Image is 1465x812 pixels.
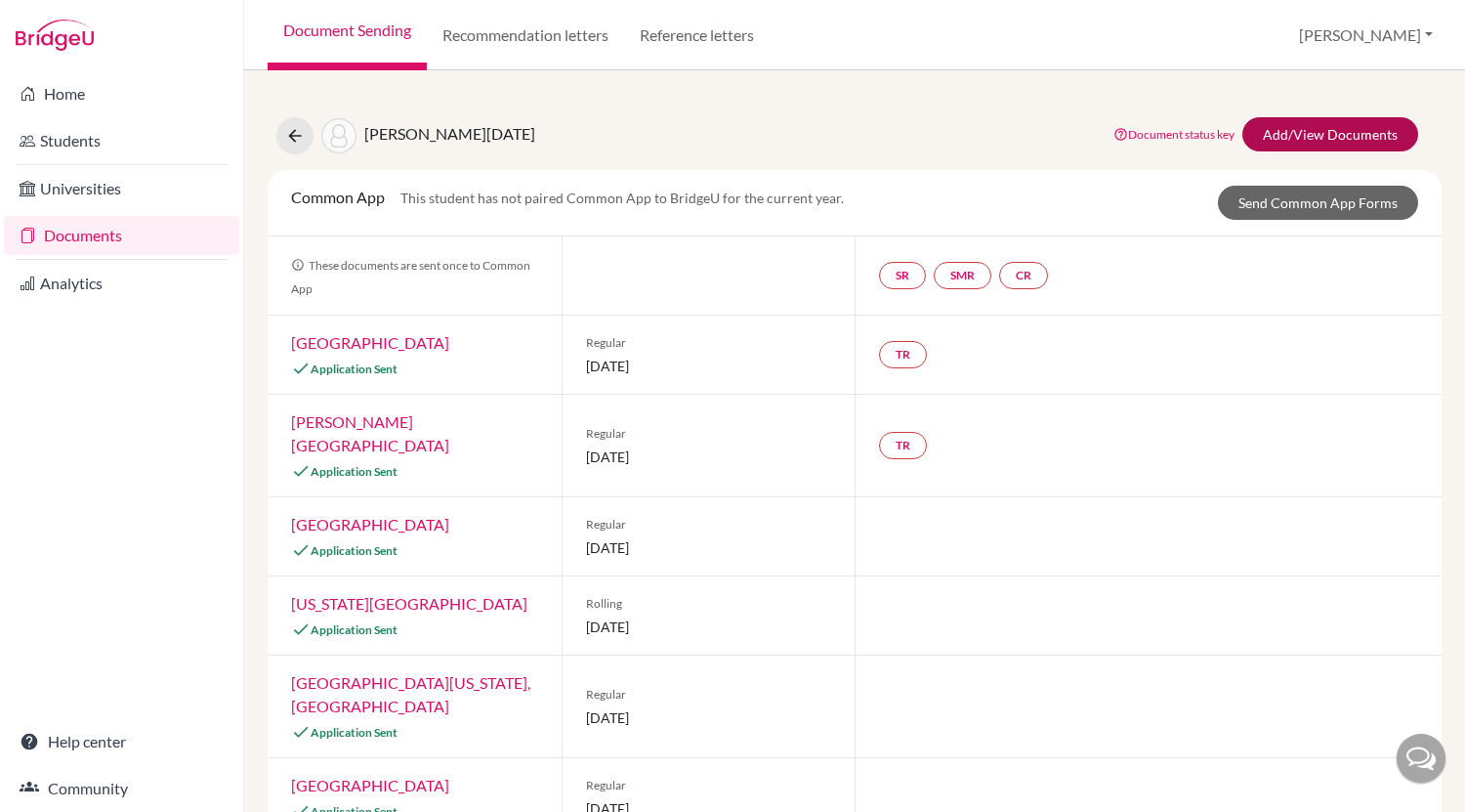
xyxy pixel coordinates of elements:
[999,262,1048,289] a: CR
[4,722,239,761] a: Help center
[311,622,398,637] span: Application Sent
[1290,17,1442,54] button: [PERSON_NAME]
[934,262,991,289] a: SMR
[311,464,398,479] span: Application Sent
[879,341,927,368] a: TR
[291,776,449,794] a: [GEOGRAPHIC_DATA]
[4,169,239,208] a: Universities
[291,412,449,454] a: [PERSON_NAME][GEOGRAPHIC_DATA]
[4,121,239,160] a: Students
[1113,127,1235,142] a: Document status key
[586,425,832,443] span: Regular
[586,334,832,352] span: Regular
[291,594,527,613] a: [US_STATE][GEOGRAPHIC_DATA]
[364,124,535,143] span: [PERSON_NAME][DATE]
[586,516,832,534] span: Regular
[311,362,398,376] span: Application Sent
[586,686,832,704] span: Regular
[44,14,84,31] span: Help
[311,543,398,558] span: Application Sent
[4,264,239,303] a: Analytics
[291,515,449,534] a: [GEOGRAPHIC_DATA]
[586,356,832,376] span: [DATE]
[586,447,832,467] span: [DATE]
[291,258,530,296] span: These documents are sent once to Common App
[879,262,926,289] a: SR
[586,617,832,637] span: [DATE]
[400,190,844,206] span: This student has not paired Common App to BridgeU for the current year.
[16,20,94,51] img: Bridge-U
[586,595,832,613] span: Rolling
[4,769,239,808] a: Community
[4,216,239,255] a: Documents
[586,707,832,728] span: [DATE]
[291,673,530,715] a: [GEOGRAPHIC_DATA][US_STATE], [GEOGRAPHIC_DATA]
[4,74,239,113] a: Home
[311,725,398,740] span: Application Sent
[586,537,832,558] span: [DATE]
[879,432,927,459] a: TR
[1218,186,1418,220] a: Send Common App Forms
[291,333,449,352] a: [GEOGRAPHIC_DATA]
[586,777,832,794] span: Regular
[291,188,385,206] span: Common App
[1242,117,1418,151] a: Add/View Documents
